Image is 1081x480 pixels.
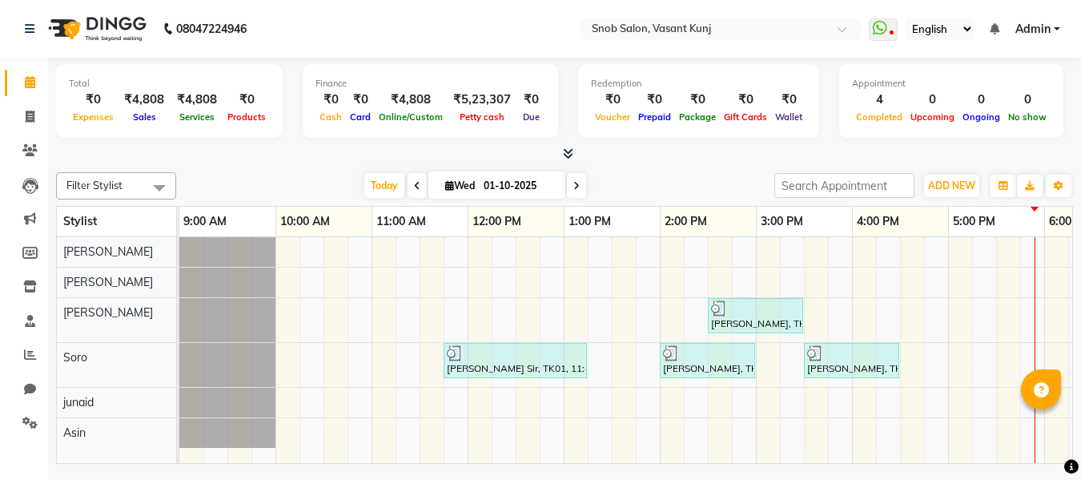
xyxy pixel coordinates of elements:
[1015,21,1051,38] span: Admin
[346,111,375,123] span: Card
[852,91,906,109] div: 4
[853,210,903,233] a: 4:00 PM
[63,395,94,409] span: junaid
[63,244,153,259] span: [PERSON_NAME]
[517,91,545,109] div: ₹0
[364,173,404,198] span: Today
[447,91,517,109] div: ₹5,23,307
[709,301,802,331] div: [PERSON_NAME], TK02, 02:30 PM-03:30 PM, Wax & Threading Hands And Legs [DEMOGRAPHIC_DATA]
[852,77,1051,91] div: Appointment
[720,111,771,123] span: Gift Cards
[441,179,479,192] span: Wed
[456,111,508,123] span: Petty cash
[591,77,806,91] div: Redemption
[375,91,447,109] div: ₹4,808
[315,77,545,91] div: Finance
[924,175,979,197] button: ADD NEW
[468,210,525,233] a: 12:00 PM
[949,210,999,233] a: 5:00 PM
[634,91,675,109] div: ₹0
[565,210,615,233] a: 1:00 PM
[591,111,634,123] span: Voucher
[958,111,1004,123] span: Ongoing
[129,111,160,123] span: Sales
[519,111,544,123] span: Due
[69,111,118,123] span: Expenses
[591,91,634,109] div: ₹0
[63,275,153,289] span: [PERSON_NAME]
[774,173,914,198] input: Search Appointment
[63,305,153,320] span: [PERSON_NAME]
[69,91,118,109] div: ₹0
[372,210,430,233] a: 11:00 AM
[315,111,346,123] span: Cash
[958,91,1004,109] div: 0
[175,111,219,123] span: Services
[675,91,720,109] div: ₹0
[179,210,231,233] a: 9:00 AM
[479,174,559,198] input: 2025-10-01
[223,91,270,109] div: ₹0
[346,91,375,109] div: ₹0
[675,111,720,123] span: Package
[1004,111,1051,123] span: No show
[176,6,247,51] b: 08047224946
[906,111,958,123] span: Upcoming
[771,111,806,123] span: Wallet
[806,345,898,376] div: [PERSON_NAME], TK02, 03:30 PM-04:30 PM, Hair Cut [DEMOGRAPHIC_DATA]
[661,345,753,376] div: [PERSON_NAME], TK03, 02:00 PM-03:00 PM, Majirel Root Touch Up [DEMOGRAPHIC_DATA]
[171,91,223,109] div: ₹4,808
[63,350,87,365] span: Soro
[63,426,86,440] span: Asin
[852,111,906,123] span: Completed
[928,179,975,192] span: ADD NEW
[69,77,270,91] div: Total
[63,214,97,228] span: Stylist
[276,210,334,233] a: 10:00 AM
[445,345,585,376] div: [PERSON_NAME] Sir, TK01, 11:45 AM-01:15 PM, Hair Cut [DEMOGRAPHIC_DATA],Majirel Root Touch Up [DE...
[771,91,806,109] div: ₹0
[66,179,123,192] span: Filter Stylist
[375,111,447,123] span: Online/Custom
[118,91,171,109] div: ₹4,808
[720,91,771,109] div: ₹0
[1004,91,1051,109] div: 0
[223,111,270,123] span: Products
[661,210,711,233] a: 2:00 PM
[315,91,346,109] div: ₹0
[41,6,151,51] img: logo
[757,210,807,233] a: 3:00 PM
[906,91,958,109] div: 0
[634,111,675,123] span: Prepaid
